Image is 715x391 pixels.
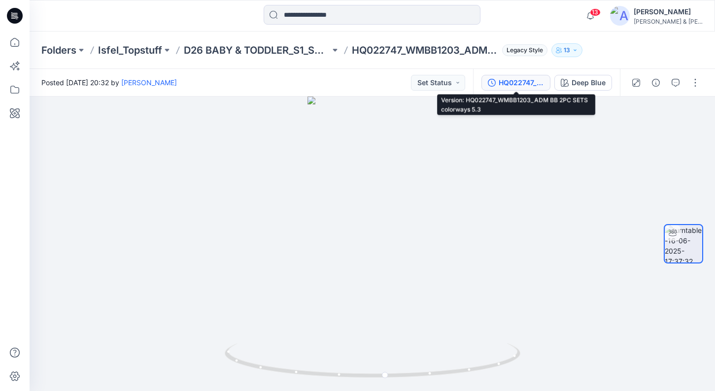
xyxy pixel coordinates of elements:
[184,43,330,57] a: D26 BABY & TODDLER_S1_SPR 26
[610,6,630,26] img: avatar
[665,225,702,262] img: turntable-16-06-2025-17:37:32
[502,44,547,56] span: Legacy Style
[41,77,177,88] span: Posted [DATE] 20:32 by
[498,43,547,57] button: Legacy Style
[572,77,606,88] div: Deep Blue
[551,43,582,57] button: 13
[564,45,570,56] p: 13
[98,43,162,57] a: Isfel_Topstuff
[121,78,177,87] a: [PERSON_NAME]
[634,18,703,25] div: [PERSON_NAME] & [PERSON_NAME]
[352,43,498,57] p: HQ022747_WMBB1203_ADM BB 2PC SETS
[634,6,703,18] div: [PERSON_NAME]
[41,43,76,57] a: Folders
[648,75,664,91] button: Details
[554,75,612,91] button: Deep Blue
[590,8,601,16] span: 13
[499,77,544,88] div: HQ022747_WMBB1203_ADM BB 2PC SETS colorways 5.3
[481,75,550,91] button: HQ022747_WMBB1203_ADM BB 2PC SETS colorways 5.3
